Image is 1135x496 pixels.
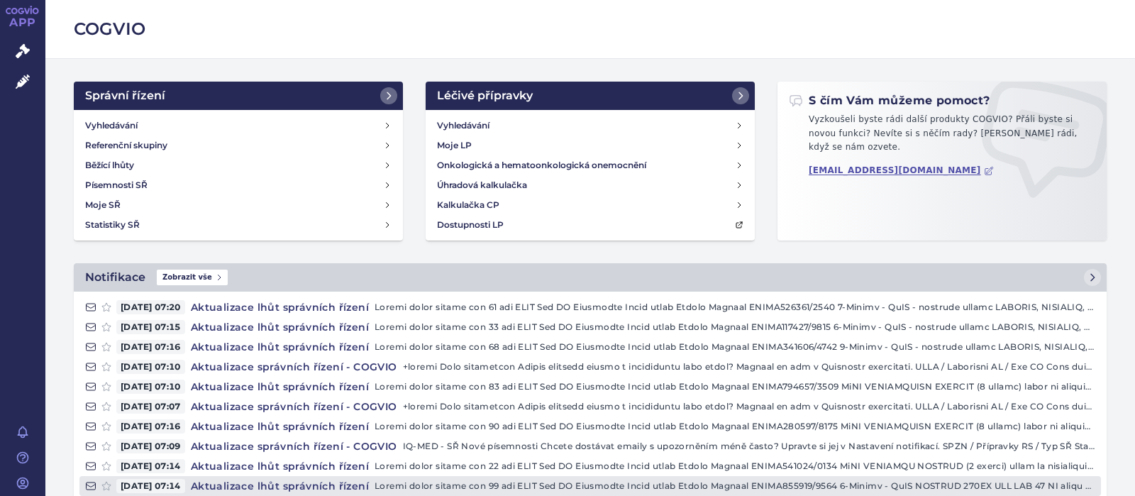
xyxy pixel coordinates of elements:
a: Vyhledávání [431,116,749,136]
h2: S čím Vám můžeme pomoct? [789,93,990,109]
p: Loremi dolor sitame con 68 adi ELIT Sed DO Eiusmodte Incid utlab Etdolo Magnaal ENIMA341606/4742 ... [375,340,1095,354]
a: Statistiky SŘ [79,215,397,235]
a: Moje LP [431,136,749,155]
span: [DATE] 07:20 [116,300,185,314]
span: [DATE] 07:16 [116,419,185,434]
p: Loremi dolor sitame con 33 adi ELIT Sed DO Eiusmodte Incid utlab Etdolo Magnaal ENIMA117427/9815 ... [375,320,1095,334]
p: +loremi Dolo sitametcon Adipis elitsedd eiusmo t incididuntu labo etdol? Magnaal en adm v Quisnos... [403,360,1095,374]
h4: Aktualizace lhůt správních řízení [185,300,375,314]
h4: Aktualizace lhůt správních řízení [185,320,375,334]
p: Loremi dolor sitame con 90 adi ELIT Sed DO Eiusmodte Incid utlab Etdolo Magnaal ENIMA280597/8175 ... [375,419,1095,434]
span: [DATE] 07:07 [116,399,185,414]
a: [EMAIL_ADDRESS][DOMAIN_NAME] [809,165,994,176]
a: Vyhledávání [79,116,397,136]
h4: Aktualizace lhůt správních řízení [185,340,375,354]
h4: Aktualizace lhůt správních řízení [185,459,375,473]
h4: Aktualizace lhůt správních řízení [185,419,375,434]
a: Léčivé přípravky [426,82,755,110]
h2: Správní řízení [85,87,165,104]
span: [DATE] 07:14 [116,459,185,473]
a: Referenční skupiny [79,136,397,155]
h4: Dostupnosti LP [437,218,504,232]
h4: Vyhledávání [437,119,489,133]
p: +loremi Dolo sitametcon Adipis elitsedd eiusmo t incididuntu labo etdol? Magnaal en adm v Quisnos... [403,399,1095,414]
p: Loremi dolor sitame con 99 adi ELIT Sed DO Eiusmodte Incid utlab Etdolo Magnaal ENIMA855919/9564 ... [375,479,1095,493]
h4: Písemnosti SŘ [85,178,148,192]
h4: Aktualizace správních řízení - COGVIO [185,399,403,414]
a: Dostupnosti LP [431,215,749,235]
span: [DATE] 07:10 [116,360,185,374]
h2: Notifikace [85,269,145,286]
p: Vyzkoušeli byste rádi další produkty COGVIO? Přáli byste si novou funkci? Nevíte si s něčím rady?... [789,113,1095,160]
h4: Vyhledávání [85,119,138,133]
p: Loremi dolor sitame con 61 adi ELIT Sed DO Eiusmodte Incid utlab Etdolo Magnaal ENIMA526361/2540 ... [375,300,1095,314]
a: Onkologická a hematoonkologická onemocnění [431,155,749,175]
span: Zobrazit vše [157,270,228,285]
span: [DATE] 07:14 [116,479,185,493]
h4: Kalkulačka CP [437,198,499,212]
p: IQ-MED - SŘ Nové písemnosti Chcete dostávat emaily s upozorněním méně často? Upravte si jej v Nas... [403,439,1095,453]
h4: Aktualizace lhůt správních řízení [185,479,375,493]
a: Moje SŘ [79,195,397,215]
a: Úhradová kalkulačka [431,175,749,195]
h4: Moje LP [437,138,472,153]
h4: Referenční skupiny [85,138,167,153]
h4: Běžící lhůty [85,158,134,172]
h2: COGVIO [74,17,1107,41]
h4: Úhradová kalkulačka [437,178,527,192]
h4: Onkologická a hematoonkologická onemocnění [437,158,646,172]
h2: Léčivé přípravky [437,87,533,104]
a: Běžící lhůty [79,155,397,175]
span: [DATE] 07:10 [116,380,185,394]
span: [DATE] 07:16 [116,340,185,354]
span: [DATE] 07:09 [116,439,185,453]
p: Loremi dolor sitame con 22 adi ELIT Sed DO Eiusmodte Incid utlab Etdolo Magnaal ENIMA541024/0134 ... [375,459,1095,473]
p: Loremi dolor sitame con 83 adi ELIT Sed DO Eiusmodte Incid utlab Etdolo Magnaal ENIMA794657/3509 ... [375,380,1095,394]
h4: Aktualizace správních řízení - COGVIO [185,439,403,453]
h4: Aktualizace lhůt správních řízení [185,380,375,394]
h4: Moje SŘ [85,198,121,212]
a: Kalkulačka CP [431,195,749,215]
h4: Statistiky SŘ [85,218,140,232]
a: Správní řízení [74,82,403,110]
span: [DATE] 07:15 [116,320,185,334]
h4: Aktualizace správních řízení - COGVIO [185,360,403,374]
a: Písemnosti SŘ [79,175,397,195]
a: NotifikaceZobrazit vše [74,263,1107,292]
